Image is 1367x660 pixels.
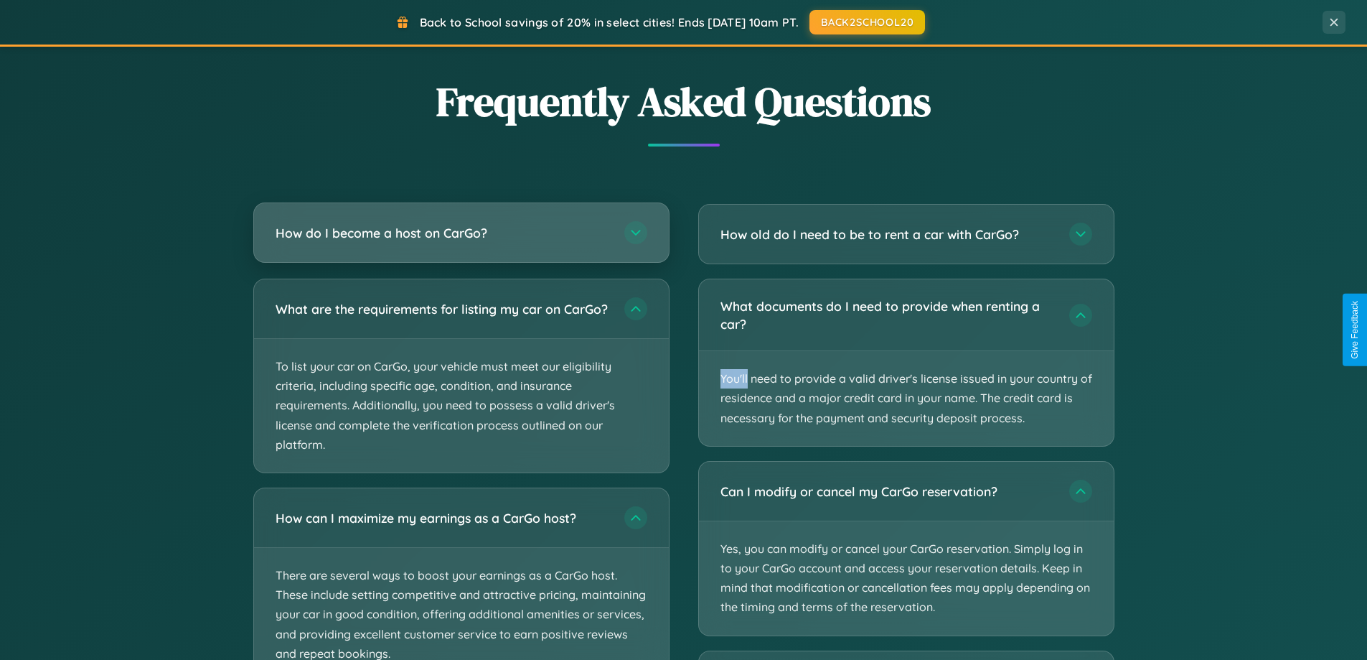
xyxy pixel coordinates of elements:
[720,226,1055,243] h3: How old do I need to be to rent a car with CarGo?
[254,339,669,473] p: To list your car on CarGo, your vehicle must meet our eligibility criteria, including specific ag...
[420,15,799,29] span: Back to School savings of 20% in select cities! Ends [DATE] 10am PT.
[720,297,1055,333] h3: What documents do I need to provide when renting a car?
[699,351,1114,446] p: You'll need to provide a valid driver's license issued in your country of residence and a major c...
[809,10,925,34] button: BACK2SCHOOL20
[720,483,1055,501] h3: Can I modify or cancel my CarGo reservation?
[276,300,610,318] h3: What are the requirements for listing my car on CarGo?
[1350,301,1360,359] div: Give Feedback
[276,224,610,242] h3: How do I become a host on CarGo?
[699,521,1114,636] p: Yes, you can modify or cancel your CarGo reservation. Simply log in to your CarGo account and acc...
[253,74,1114,129] h2: Frequently Asked Questions
[276,509,610,527] h3: How can I maximize my earnings as a CarGo host?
